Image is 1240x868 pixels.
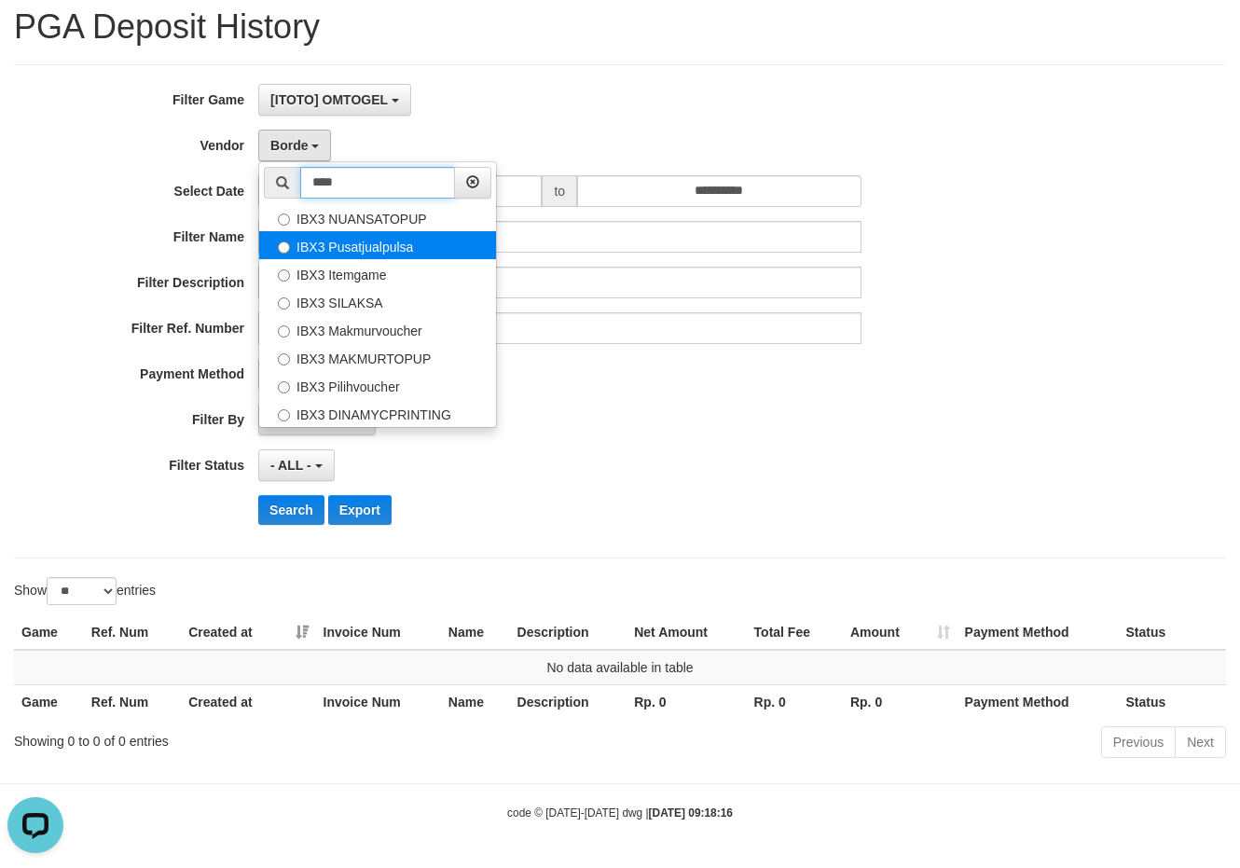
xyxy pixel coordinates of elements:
label: Show entries [14,577,156,605]
label: IBX3 DINAMYCPRINTING [259,399,496,427]
label: IBX3 SILAKSA [259,287,496,315]
th: Name [441,684,510,719]
label: IBX3 Itemgame [259,259,496,287]
input: IBX3 Pusatjualpulsa [278,241,290,254]
th: Name [441,615,510,650]
th: Description [510,615,627,650]
input: IBX3 DINAMYCPRINTING [278,409,290,421]
h1: PGA Deposit History [14,8,1226,46]
th: Invoice Num [316,615,441,650]
a: Next [1175,726,1226,758]
th: Payment Method [958,615,1119,650]
td: No data available in table [14,650,1226,685]
button: [ITOTO] OMTOGEL [258,84,411,116]
th: Ref. Num [84,615,181,650]
label: IBX3 NUANSATOPUP [259,203,496,231]
th: Invoice Num [316,684,441,719]
span: - ALL - [270,458,311,473]
button: Search [258,495,324,525]
input: IBX3 NUANSATOPUP [278,214,290,226]
th: Net Amount [627,615,746,650]
button: Export [328,495,392,525]
span: [ITOTO] OMTOGEL [270,92,388,107]
button: Borde [258,130,331,161]
label: IBX3 Pusatjualpulsa [259,231,496,259]
th: Status [1119,684,1226,719]
label: IBX3 Makmurvoucher [259,315,496,343]
th: Game [14,615,84,650]
strong: [DATE] 09:18:16 [649,806,733,820]
div: Showing 0 to 0 of 0 entries [14,724,503,751]
input: IBX3 MAKMURTOPUP [278,353,290,365]
a: Previous [1101,726,1176,758]
input: IBX3 Itemgame [278,269,290,282]
label: IBX3 MAKMURTOPUP [259,343,496,371]
th: Status [1119,615,1226,650]
th: Created at [181,684,315,719]
button: Open LiveChat chat widget [7,7,63,63]
label: IBX3 Pilihvoucher [259,371,496,399]
th: Amount: activate to sort column ascending [843,615,958,650]
th: Created at: activate to sort column ascending [181,615,315,650]
th: Rp. 0 [843,684,958,719]
input: IBX3 Pilihvoucher [278,381,290,393]
th: Ref. Num [84,684,181,719]
th: Game [14,684,84,719]
th: Rp. 0 [747,684,843,719]
th: Payment Method [958,684,1119,719]
small: code © [DATE]-[DATE] dwg | [507,806,733,820]
select: Showentries [47,577,117,605]
button: - ALL - [258,449,334,481]
input: IBX3 SILAKSA [278,297,290,310]
th: Description [510,684,627,719]
span: to [542,175,577,207]
span: Borde [270,138,308,153]
th: Total Fee [747,615,843,650]
input: IBX3 Makmurvoucher [278,325,290,338]
th: Rp. 0 [627,684,746,719]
